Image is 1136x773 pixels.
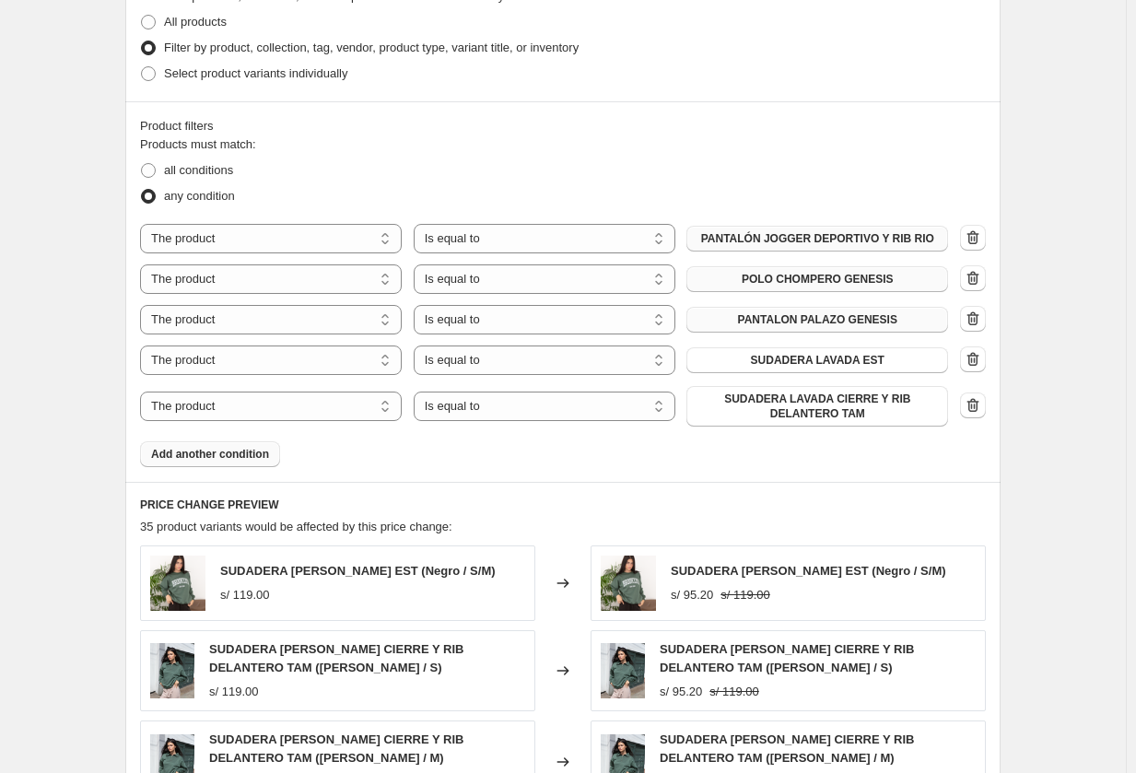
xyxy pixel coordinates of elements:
img: 20.1_48fd0226-85b4-42d0-a284-9eaf2ae2422a_80x.png [150,643,194,698]
span: SUDADERA [PERSON_NAME] EST (Negro / S/M) [220,564,496,578]
span: SUDADERA LAVADA CIERRE Y RIB DELANTERO TAM [697,392,937,421]
button: Add another condition [140,441,280,467]
span: All products [164,15,227,29]
span: all conditions [164,163,233,177]
span: SUDADERA LAVADA EST [751,353,884,368]
span: SUDADERA [PERSON_NAME] CIERRE Y RIB DELANTERO TAM ([PERSON_NAME] / M) [209,732,463,765]
button: SUDADERA LAVADA EST [686,347,948,373]
img: 13.3_6129df3a-a132-4680-a023-349bc8c2df66_80x.png [150,556,205,611]
span: PANTALÓN JOGGER DEPORTIVO Y RIB RIO [701,231,934,246]
strike: s/ 119.00 [709,683,759,701]
span: POLO CHOMPERO GENESIS [742,272,894,287]
strike: s/ 119.00 [720,586,770,604]
span: Products must match: [140,137,256,151]
span: Select product variants individually [164,66,347,80]
span: Filter by product, collection, tag, vendor, product type, variant title, or inventory [164,41,579,54]
div: s/ 119.00 [209,683,259,701]
span: PANTALON PALAZO GENESIS [738,312,897,327]
h6: PRICE CHANGE PREVIEW [140,498,986,512]
span: Add another condition [151,447,269,462]
button: PANTALÓN JOGGER DEPORTIVO Y RIB RIO [686,226,948,252]
img: 20.1_48fd0226-85b4-42d0-a284-9eaf2ae2422a_80x.png [601,643,645,698]
div: s/ 95.20 [660,683,702,701]
button: SUDADERA LAVADA CIERRE Y RIB DELANTERO TAM [686,386,948,427]
div: Product filters [140,117,986,135]
button: PANTALON PALAZO GENESIS [686,307,948,333]
button: POLO CHOMPERO GENESIS [686,266,948,292]
div: s/ 119.00 [220,586,270,604]
span: SUDADERA [PERSON_NAME] CIERRE Y RIB DELANTERO TAM ([PERSON_NAME] / S) [660,642,914,674]
img: 13.3_6129df3a-a132-4680-a023-349bc8c2df66_80x.png [601,556,656,611]
span: SUDADERA [PERSON_NAME] CIERRE Y RIB DELANTERO TAM ([PERSON_NAME] / M) [660,732,914,765]
div: s/ 95.20 [671,586,713,604]
span: SUDADERA [PERSON_NAME] CIERRE Y RIB DELANTERO TAM ([PERSON_NAME] / S) [209,642,463,674]
span: SUDADERA [PERSON_NAME] EST (Negro / S/M) [671,564,946,578]
span: any condition [164,189,235,203]
span: 35 product variants would be affected by this price change: [140,520,452,533]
